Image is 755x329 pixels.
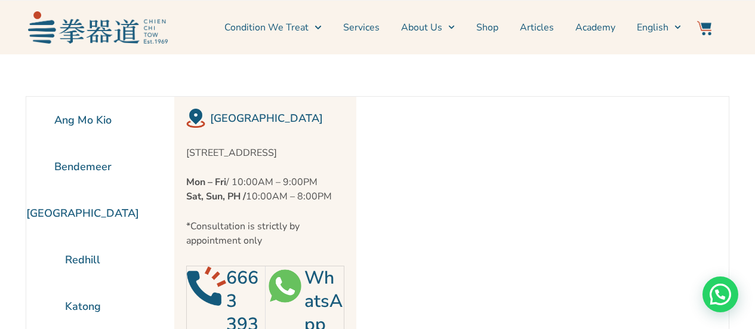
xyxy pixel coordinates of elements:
a: About Us [401,13,455,42]
a: Academy [575,13,615,42]
p: / 10:00AM – 9:00PM 10:00AM – 8:00PM [186,175,344,204]
a: Services [343,13,380,42]
p: [STREET_ADDRESS] [186,146,344,160]
a: Condition We Treat [224,13,321,42]
h2: [GEOGRAPHIC_DATA] [210,110,344,127]
a: Shop [476,13,498,42]
img: Website Icon-03 [697,21,711,35]
a: English [637,13,681,42]
span: English [637,20,668,35]
nav: Menu [174,13,681,42]
a: Articles [520,13,554,42]
strong: Sat, Sun, PH / [186,190,246,203]
p: *Consultation is strictly by appointment only [186,219,344,248]
strong: Mon – Fri [186,176,226,189]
